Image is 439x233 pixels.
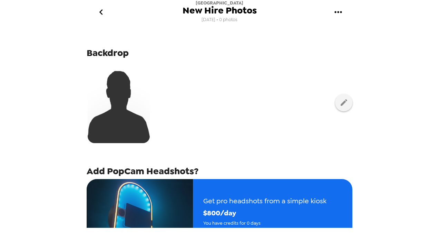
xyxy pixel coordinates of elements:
span: Get pro headshots from a simple kiosk [203,195,326,207]
span: You have credits for 0 days [203,219,326,227]
span: [DATE] • 0 photos [202,15,237,25]
span: New Hire Photos [183,6,257,15]
span: $ 800 /day [203,207,326,219]
span: Backdrop [87,47,129,59]
button: go back [90,1,112,24]
span: Add PopCam Headshots? [87,165,198,177]
img: silhouette [88,60,150,143]
button: gallery menu [327,1,349,24]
